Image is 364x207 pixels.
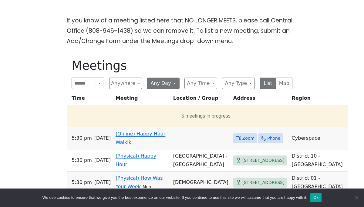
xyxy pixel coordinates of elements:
span: [STREET_ADDRESS] [242,179,285,186]
button: Map [276,78,293,89]
th: Time [67,94,113,105]
button: Any Day [147,78,180,89]
span: [DATE] [94,178,111,187]
small: Men [143,185,151,189]
span: [DATE] [94,134,111,142]
button: List [260,78,276,89]
input: Search [72,78,95,89]
button: Any Type [222,78,255,89]
td: [GEOGRAPHIC_DATA] - [GEOGRAPHIC_DATA] [171,149,231,172]
span: We use cookies to ensure that we give you the best experience on our website. If you continue to ... [42,195,307,201]
a: (Physical) Happy Hour [116,153,156,167]
a: (Online) Happy Hour Waikiki [116,131,165,145]
p: If you know of a meeting listed here that NO LONGER MEETS, please call Central Office (808-946-14... [67,15,297,46]
td: District 01 - [GEOGRAPHIC_DATA] [289,172,348,194]
span: No [353,195,359,201]
button: 5 meetings in progress [69,108,343,125]
button: Ok [310,193,322,202]
span: [STREET_ADDRESS] [242,157,285,164]
span: Zoom [242,135,254,142]
button: Search [95,78,104,89]
td: Cyberspace [289,127,348,149]
span: Phone [267,135,280,142]
span: 5:30 PM [72,156,92,165]
span: 5:30 PM [72,134,92,142]
th: Meeting [113,94,171,105]
span: [DATE] [94,156,111,165]
th: Location / Group [171,94,231,105]
th: Region [289,94,348,105]
th: Address [231,94,289,105]
td: [DEMOGRAPHIC_DATA] [171,172,231,194]
a: (Physical) How Was Your Week [116,175,163,189]
td: District 10 - [GEOGRAPHIC_DATA] [289,149,348,172]
h1: Meetings [72,58,292,73]
button: Any Time [184,78,217,89]
span: 5:30 PM [72,178,92,187]
button: Anywhere [109,78,142,89]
